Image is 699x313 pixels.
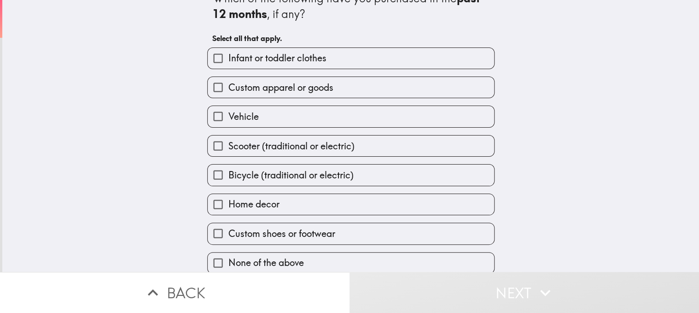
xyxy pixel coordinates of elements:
button: Scooter (traditional or electric) [208,136,494,156]
span: Custom apparel or goods [228,81,333,94]
button: Custom apparel or goods [208,77,494,98]
button: Custom shoes or footwear [208,223,494,244]
button: Next [349,272,699,313]
button: Home decor [208,194,494,215]
span: Custom shoes or footwear [228,227,335,240]
h6: Select all that apply. [212,33,489,43]
span: Vehicle [228,110,259,123]
button: Bicycle (traditional or electric) [208,165,494,185]
button: None of the above [208,253,494,273]
button: Vehicle [208,106,494,127]
span: Scooter (traditional or electric) [228,140,355,153]
span: Bicycle (traditional or electric) [228,169,354,182]
span: None of the above [228,256,304,269]
span: Infant or toddler clothes [228,52,326,65]
button: Infant or toddler clothes [208,48,494,69]
span: Home decor [228,198,280,211]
